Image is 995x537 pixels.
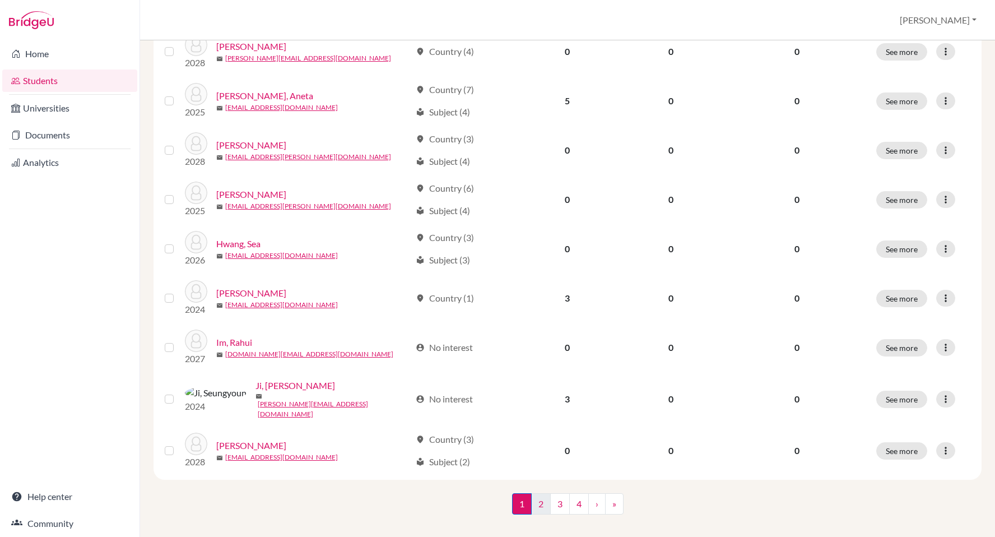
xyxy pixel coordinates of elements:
[617,175,724,224] td: 0
[517,224,617,274] td: 0
[416,47,425,56] span: location_on
[605,493,624,515] a: »
[185,231,207,253] img: Hwang, Sea
[895,10,982,31] button: [PERSON_NAME]
[416,184,425,193] span: location_on
[185,182,207,204] img: Husain, Jafar
[185,433,207,455] img: Jirousková, Thea
[416,155,470,168] div: Subject (4)
[185,352,207,365] p: 2027
[416,343,425,352] span: account_circle
[617,126,724,175] td: 0
[569,493,589,515] a: 4
[2,512,137,535] a: Community
[2,485,137,508] a: Help center
[2,97,137,119] a: Universities
[550,493,570,515] a: 3
[216,154,223,161] span: mail
[876,142,927,159] button: See more
[185,280,207,303] img: Hwang, Sebin
[185,253,207,267] p: 2026
[531,493,551,515] a: 2
[617,372,724,426] td: 0
[876,92,927,110] button: See more
[216,89,313,103] a: [PERSON_NAME], Aneta
[876,290,927,307] button: See more
[216,138,286,152] a: [PERSON_NAME]
[731,444,863,457] p: 0
[416,395,425,404] span: account_circle
[258,399,411,419] a: [PERSON_NAME][EMAIL_ADDRESS][DOMAIN_NAME]
[225,103,338,113] a: [EMAIL_ADDRESS][DOMAIN_NAME]
[216,439,286,452] a: [PERSON_NAME]
[416,206,425,215] span: local_library
[225,152,391,162] a: [EMAIL_ADDRESS][PERSON_NAME][DOMAIN_NAME]
[185,56,207,70] p: 2028
[517,76,617,126] td: 5
[416,433,474,446] div: Country (3)
[731,143,863,157] p: 0
[416,204,470,217] div: Subject (4)
[185,400,247,413] p: 2024
[617,426,724,475] td: 0
[731,392,863,406] p: 0
[517,27,617,76] td: 0
[185,303,207,316] p: 2024
[2,124,137,146] a: Documents
[617,274,724,323] td: 0
[876,391,927,408] button: See more
[416,341,473,354] div: No interest
[9,11,54,29] img: Bridge-U
[2,43,137,65] a: Home
[185,83,207,105] img: Hadamcziková, Aneta
[876,191,927,209] button: See more
[617,76,724,126] td: 0
[216,105,223,112] span: mail
[225,300,338,310] a: [EMAIL_ADDRESS][DOMAIN_NAME]
[588,493,606,515] a: ›
[216,55,223,62] span: mail
[731,193,863,206] p: 0
[512,493,624,524] nav: ...
[731,341,863,354] p: 0
[416,457,425,466] span: local_library
[416,83,474,96] div: Country (7)
[876,43,927,61] button: See more
[185,386,247,400] img: Ji, Seungyoun
[216,188,286,201] a: [PERSON_NAME]
[416,233,425,242] span: location_on
[216,203,223,210] span: mail
[876,442,927,460] button: See more
[416,231,474,244] div: Country (3)
[255,379,335,392] a: Ji, [PERSON_NAME]
[416,132,474,146] div: Country (3)
[416,392,473,406] div: No interest
[416,135,425,143] span: location_on
[216,253,223,260] span: mail
[216,455,223,461] span: mail
[216,237,261,251] a: Hwang, Sea
[416,45,474,58] div: Country (4)
[416,105,470,119] div: Subject (4)
[617,224,724,274] td: 0
[416,85,425,94] span: location_on
[185,330,207,352] img: Im, Rahui
[225,201,391,211] a: [EMAIL_ADDRESS][PERSON_NAME][DOMAIN_NAME]
[216,302,223,309] span: mail
[2,151,137,174] a: Analytics
[185,132,207,155] img: Hazan, Juda
[185,455,207,469] p: 2028
[416,253,470,267] div: Subject (3)
[216,336,252,349] a: Im, Rahui
[617,323,724,372] td: 0
[876,339,927,357] button: See more
[416,435,425,444] span: location_on
[416,182,474,195] div: Country (6)
[517,426,617,475] td: 0
[416,256,425,265] span: local_library
[517,372,617,426] td: 3
[517,323,617,372] td: 0
[225,53,391,63] a: [PERSON_NAME][EMAIL_ADDRESS][DOMAIN_NAME]
[416,108,425,117] span: local_library
[185,204,207,217] p: 2025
